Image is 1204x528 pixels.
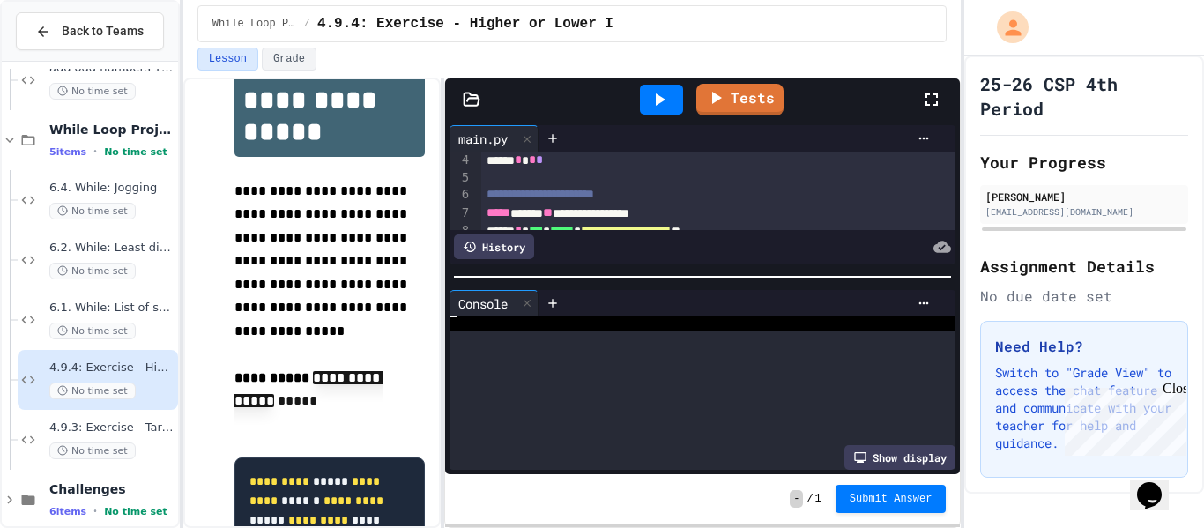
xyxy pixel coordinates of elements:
[93,504,97,518] span: •
[815,492,821,506] span: 1
[49,361,175,376] span: 4.9.4: Exercise - Higher or Lower I
[49,61,175,76] span: add odd numbers 1-1000
[49,146,86,158] span: 5 items
[49,181,175,196] span: 6.4. While: Jogging
[1058,381,1186,456] iframe: chat widget
[93,145,97,159] span: •
[696,84,784,115] a: Tests
[985,189,1183,205] div: [PERSON_NAME]
[62,22,144,41] span: Back to Teams
[104,146,167,158] span: No time set
[49,83,136,100] span: No time set
[49,383,136,399] span: No time set
[16,12,164,50] button: Back to Teams
[304,17,310,31] span: /
[49,442,136,459] span: No time set
[49,481,175,497] span: Challenges
[49,506,86,517] span: 6 items
[49,122,175,138] span: While Loop Projects
[980,286,1188,307] div: No due date set
[850,492,933,506] span: Submit Answer
[806,492,813,506] span: /
[790,490,803,508] span: -
[1130,457,1186,510] iframe: chat widget
[49,420,175,435] span: 4.9.3: Exercise - Target Sum
[49,203,136,219] span: No time set
[985,205,1183,219] div: [EMAIL_ADDRESS][DOMAIN_NAME]
[49,263,136,279] span: No time set
[49,323,136,339] span: No time set
[980,150,1188,175] h2: Your Progress
[212,17,297,31] span: While Loop Projects
[7,7,122,112] div: Chat with us now!Close
[836,485,947,513] button: Submit Answer
[317,13,613,34] span: 4.9.4: Exercise - Higher or Lower I
[49,241,175,256] span: 6.2. While: Least divisor
[980,254,1188,279] h2: Assignment Details
[262,48,316,71] button: Grade
[980,71,1188,121] h1: 25-26 CSP 4th Period
[995,364,1173,452] p: Switch to "Grade View" to access the chat feature and communicate with your teacher for help and ...
[49,301,175,316] span: 6.1. While: List of squares
[978,7,1033,48] div: My Account
[197,48,258,71] button: Lesson
[104,506,167,517] span: No time set
[995,336,1173,357] h3: Need Help?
